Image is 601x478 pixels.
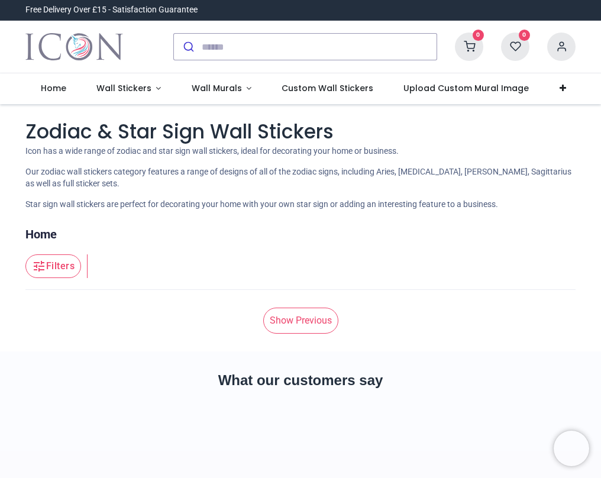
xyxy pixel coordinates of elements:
a: Logo of Icon Wall Stickers [25,30,123,63]
span: Wall Stickers [96,82,151,94]
sup: 0 [519,30,530,41]
span: Upload Custom Mural Image [403,82,529,94]
a: Home [25,226,57,243]
a: 0 [501,41,529,51]
h1: Zodiac & Star Sign Wall Stickers [25,118,576,146]
span: Home [41,82,66,94]
img: Icon Wall Stickers [25,30,123,63]
a: Wall Stickers [81,73,176,104]
p: Our zodiac wall stickers category features a range of designs of all of the zodiac signs, includi... [25,166,576,189]
a: Show Previous [263,308,338,334]
p: Star sign wall stickers are perfect for decorating your home with your own star sign or adding an... [25,199,576,211]
iframe: Brevo live chat [554,431,589,466]
button: Submit [174,34,202,60]
p: Icon has a wide range of zodiac and star sign wall stickers, ideal for decorating your home or bu... [25,146,576,157]
a: Wall Murals [176,73,267,104]
span: Wall Murals [192,82,242,94]
span: Custom Wall Stickers [282,82,373,94]
h2: What our customers say [25,370,576,390]
button: Filters [25,254,81,278]
iframe: Customer reviews powered by Trustpilot [327,4,576,16]
a: 0 [455,41,483,51]
sup: 0 [473,30,484,41]
div: Free Delivery Over £15 - Satisfaction Guarantee [25,4,198,16]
